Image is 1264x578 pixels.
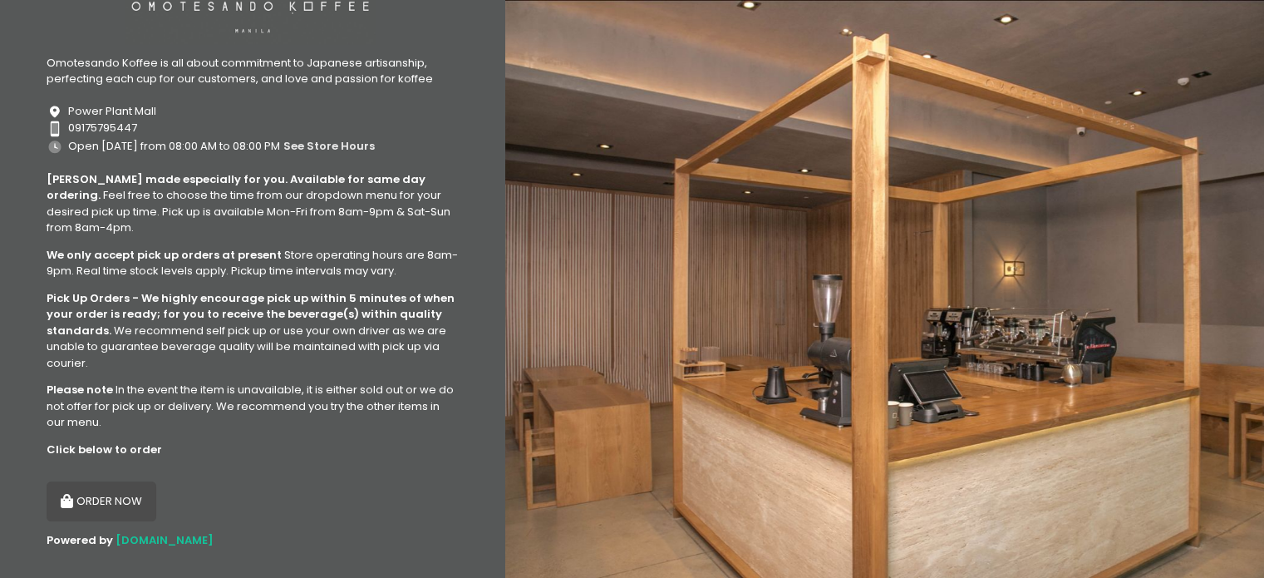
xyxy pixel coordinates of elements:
div: Omotesando Koffee is all about commitment to Japanese artisanship, perfecting each cup for our cu... [47,55,459,87]
div: Store operating hours are 8am-9pm. Real time stock levels apply. Pickup time intervals may vary. [47,247,459,279]
button: see store hours [283,137,376,156]
div: Feel free to choose the time from our dropdown menu for your desired pick up time. Pick up is ava... [47,171,459,236]
button: ORDER NOW [47,482,156,521]
div: In the event the item is unavailable, it is either sold out or we do not offer for pick up or del... [47,382,459,431]
b: Please note [47,382,113,398]
b: Pick Up Orders - We highly encourage pick up within 5 minutes of when your order is ready; for yo... [47,290,455,338]
div: 09175795447 [47,120,459,136]
div: Powered by [47,532,459,549]
div: Open [DATE] from 08:00 AM to 08:00 PM [47,137,459,156]
b: We only accept pick up orders at present [47,247,282,263]
div: We recommend self pick up or use your own driver as we are unable to guarantee beverage quality w... [47,290,459,372]
div: Click below to order [47,442,459,458]
div: Power Plant Mall [47,103,459,120]
a: [DOMAIN_NAME] [116,532,214,548]
b: [PERSON_NAME] made especially for you. Available for same day ordering. [47,171,425,204]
